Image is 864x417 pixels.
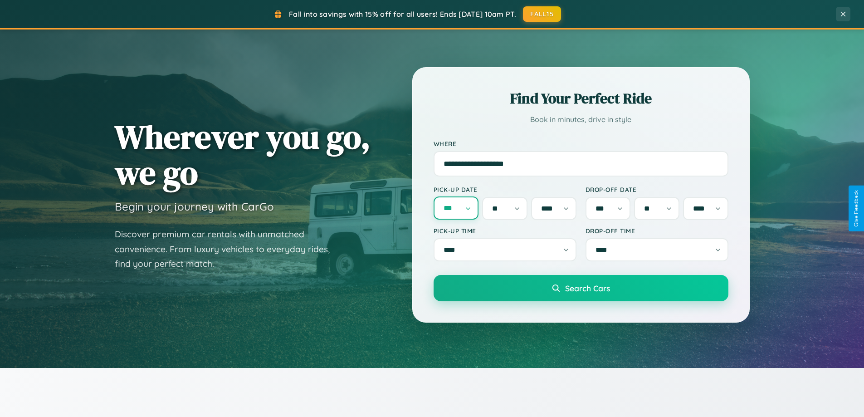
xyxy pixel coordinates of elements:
[434,140,728,147] label: Where
[434,88,728,108] h2: Find Your Perfect Ride
[434,186,576,193] label: Pick-up Date
[523,6,561,22] button: FALL15
[434,275,728,301] button: Search Cars
[565,283,610,293] span: Search Cars
[115,119,371,191] h1: Wherever you go, we go
[586,227,728,235] label: Drop-off Time
[115,200,274,213] h3: Begin your journey with CarGo
[115,227,342,271] p: Discover premium car rentals with unmatched convenience. From luxury vehicles to everyday rides, ...
[853,190,859,227] div: Give Feedback
[434,227,576,235] label: Pick-up Time
[586,186,728,193] label: Drop-off Date
[434,113,728,126] p: Book in minutes, drive in style
[289,10,516,19] span: Fall into savings with 15% off for all users! Ends [DATE] 10am PT.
